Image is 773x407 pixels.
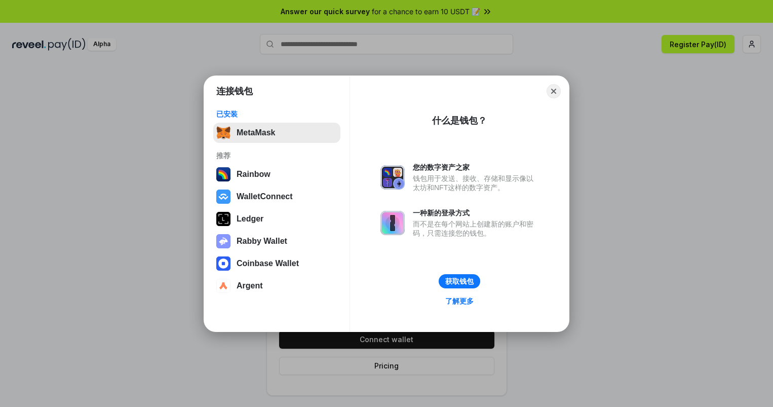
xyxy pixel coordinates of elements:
img: svg+xml,%3Csvg%20xmlns%3D%22http%3A%2F%2Fwww.w3.org%2F2000%2Fsvg%22%20fill%3D%22none%22%20viewBox... [380,211,405,235]
button: Rabby Wallet [213,231,340,251]
div: 您的数字资产之家 [413,163,538,172]
img: svg+xml,%3Csvg%20xmlns%3D%22http%3A%2F%2Fwww.w3.org%2F2000%2Fsvg%22%20fill%3D%22none%22%20viewBox... [380,165,405,190]
button: 获取钱包 [439,274,480,288]
button: Argent [213,276,340,296]
button: MetaMask [213,123,340,143]
div: Argent [237,281,263,290]
div: 推荐 [216,151,337,160]
div: 获取钱包 [445,277,474,286]
img: svg+xml,%3Csvg%20width%3D%22120%22%20height%3D%22120%22%20viewBox%3D%220%200%20120%20120%22%20fil... [216,167,230,181]
div: 而不是在每个网站上创建新的账户和密码，只需连接您的钱包。 [413,219,538,238]
img: svg+xml,%3Csvg%20width%3D%2228%22%20height%3D%2228%22%20viewBox%3D%220%200%2028%2028%22%20fill%3D... [216,279,230,293]
div: Ledger [237,214,263,224]
img: svg+xml,%3Csvg%20xmlns%3D%22http%3A%2F%2Fwww.w3.org%2F2000%2Fsvg%22%20width%3D%2228%22%20height%3... [216,212,230,226]
div: Coinbase Wallet [237,259,299,268]
h1: 连接钱包 [216,85,253,97]
div: WalletConnect [237,192,293,201]
div: 什么是钱包？ [432,115,487,127]
div: 已安装 [216,109,337,119]
button: Ledger [213,209,340,229]
div: 一种新的登录方式 [413,208,538,217]
div: Rabby Wallet [237,237,287,246]
button: Close [547,84,561,98]
a: 了解更多 [439,294,480,308]
button: Coinbase Wallet [213,253,340,274]
img: svg+xml,%3Csvg%20fill%3D%22none%22%20height%3D%2233%22%20viewBox%3D%220%200%2035%2033%22%20width%... [216,126,230,140]
button: WalletConnect [213,187,340,207]
img: svg+xml,%3Csvg%20xmlns%3D%22http%3A%2F%2Fwww.w3.org%2F2000%2Fsvg%22%20fill%3D%22none%22%20viewBox... [216,234,230,248]
img: svg+xml,%3Csvg%20width%3D%2228%22%20height%3D%2228%22%20viewBox%3D%220%200%2028%2028%22%20fill%3D... [216,190,230,204]
div: MetaMask [237,128,275,137]
button: Rainbow [213,164,340,184]
div: Rainbow [237,170,270,179]
div: 了解更多 [445,297,474,306]
div: 钱包用于发送、接收、存储和显示像以太坊和NFT这样的数字资产。 [413,174,538,192]
img: svg+xml,%3Csvg%20width%3D%2228%22%20height%3D%2228%22%20viewBox%3D%220%200%2028%2028%22%20fill%3D... [216,256,230,271]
